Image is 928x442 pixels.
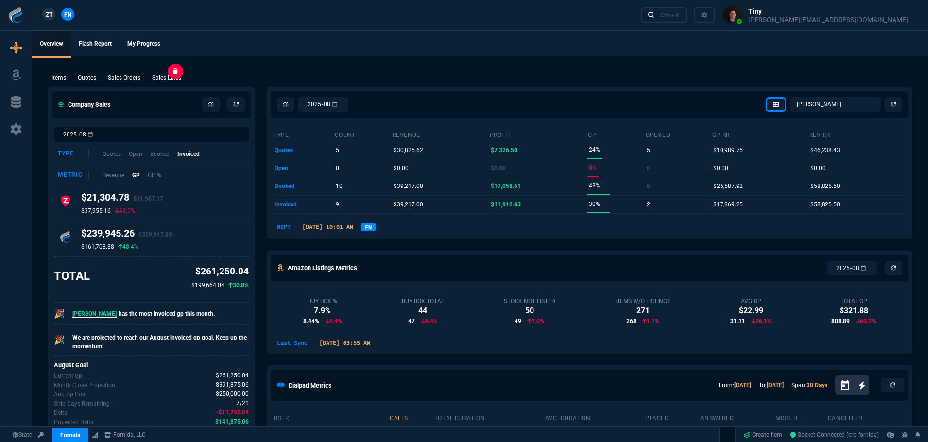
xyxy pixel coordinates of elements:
h5: Dialpad Metrics [289,381,332,390]
p: $261,250.04 [191,265,249,279]
p: $39,217.00 [394,179,423,193]
h5: Amazon Listings Metrics [288,263,357,272]
p: 0 [647,179,650,193]
p: 9 [702,426,774,440]
p: $30,825.62 [394,143,423,157]
th: user [273,410,389,424]
th: answered [700,410,775,424]
th: opened [645,127,712,141]
p: Uses current month's data to project the month's close. [54,381,115,390]
span: Out of 21 ship days in Aug - there are 7 remaining. [236,399,249,408]
th: GP [587,127,645,141]
p: From: [719,381,751,390]
a: Overview [32,31,71,58]
p: 🎉 [54,307,65,321]
p: $46,238.43 [810,143,840,157]
td: invoiced [273,195,334,213]
a: Global State [10,430,35,439]
a: API TOKEN [35,430,47,439]
p: 🎉 [54,333,65,347]
p: Quotes [103,150,121,158]
p: 43.9% [115,207,135,215]
p: $7,326.50 [491,143,517,157]
h6: August Goal [54,361,249,369]
p: $39,217.00 [394,198,423,211]
p: spec.value [227,399,249,408]
p: Open [129,150,142,158]
p: $161,708.88 [81,243,114,251]
a: msbcCompanyName [102,430,149,439]
p: $17,058.61 [491,179,521,193]
th: Profit [489,127,587,141]
p: 9 [336,198,339,211]
p: The difference between the current month's Gp and the goal. [54,408,68,417]
span: The difference between the current month's Gp and the goal. [216,408,249,417]
div: Buy Box % [303,297,342,305]
p: 1560 [391,426,432,440]
span: $31,957.17 [133,195,163,202]
th: missed [775,410,827,424]
span: 268 [626,317,636,325]
div: Buy Box Total [402,297,444,305]
div: 50 [504,305,555,317]
p: 6.4% [421,317,438,325]
p: has the most invoiced gp this month. [72,309,215,318]
p: Invoiced [177,150,200,158]
th: avg. duration [545,410,645,424]
p: NEPT [273,222,294,231]
span: 808.89 [831,317,850,325]
div: Items w/o Listings [615,297,670,305]
p: 5 [336,143,339,157]
p: [DATE] 10:01 AM [298,222,357,231]
p: Company Gp Goal for Aug. [54,390,87,399]
p: 48.4% [118,243,138,251]
p: 304 [829,426,905,440]
p: 24% [589,143,600,156]
p: GP % [148,171,161,180]
p: [DATE] 03:55 AM [315,339,374,347]
button: Open calendar [839,378,859,392]
p: Span: [791,381,827,390]
span: FN [64,10,71,19]
div: Stock Not Listed [504,297,555,305]
p: $0.00 [394,161,409,175]
th: type [273,127,334,141]
p: spec.value [207,390,249,399]
th: cancelled [827,410,906,424]
p: $58,825.50 [810,179,840,193]
span: Uses current month's data to project the month's close. [216,380,249,390]
h4: $239,945.26 [81,227,172,243]
p: $199,664.04 [191,281,224,289]
div: Type [58,150,89,158]
a: 30 Days [807,382,827,389]
td: open [273,159,334,177]
p: 0% [589,161,597,174]
div: 271 [615,305,670,317]
p: $17,869.25 [713,198,743,211]
p: $37,955.16 [81,207,111,215]
span: The difference between the current month's Gp goal and projected month-end. [215,417,249,426]
a: [DATE] [767,382,784,389]
p: 2 [647,198,650,211]
p: $0.00 [491,161,506,175]
p: $0.00 [810,161,825,175]
th: GP RR [712,127,809,141]
p: 0 [647,161,650,175]
div: Metric [58,171,89,180]
p: Revenue [103,171,124,180]
div: 44 [402,305,444,317]
a: [DATE] [734,382,751,389]
div: Total GP [831,297,876,305]
p: spec.value [207,408,249,417]
div: $321.88 [831,305,876,317]
p: To: [759,381,784,390]
a: My Progress [120,31,168,58]
span: 47 [408,317,415,325]
span: Gp for Aug. [216,371,249,380]
p: 10 [336,179,343,193]
p: 30% [589,197,600,211]
a: l7R5xN79uefadHdvAACP [790,430,879,439]
p: Booked [150,150,170,158]
td: booked [273,177,334,195]
p: 60.2% [856,317,876,325]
